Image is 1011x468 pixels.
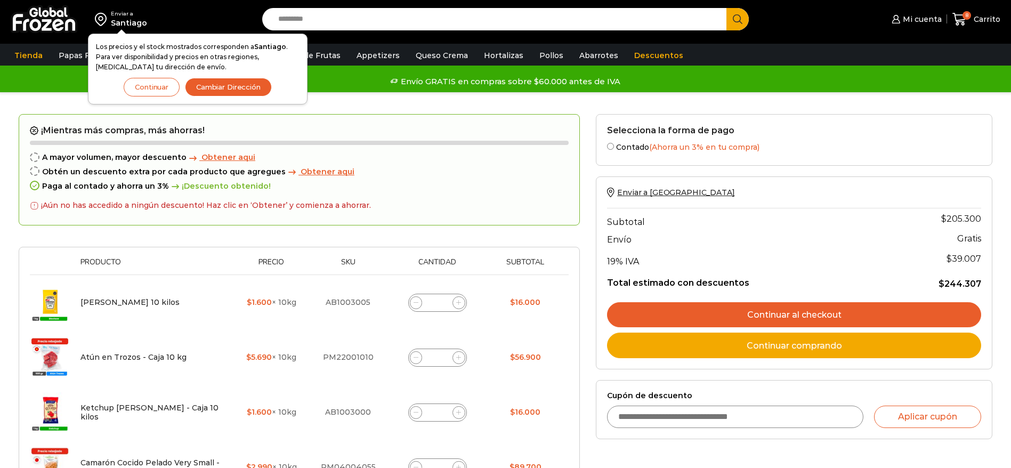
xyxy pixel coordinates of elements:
span: ¡Descuento obtenido! [169,182,271,191]
a: Obtener aqui [187,153,255,162]
bdi: 16.000 [510,407,540,417]
a: Pulpa de Frutas [274,45,346,66]
p: Los precios y el stock mostrados corresponden a . Para ver disponibilidad y precios en otras regi... [96,42,300,72]
a: Descuentos [629,45,689,66]
span: $ [947,254,952,264]
bdi: 244.307 [939,279,981,289]
th: Cantidad [387,258,487,275]
img: address-field-icon.svg [95,10,111,28]
a: Appetizers [351,45,405,66]
label: Contado [607,141,981,152]
a: Mi cuenta [889,9,941,30]
a: Continuar comprando [607,333,981,358]
h2: Selecciona la forma de pago [607,125,981,135]
input: Contado(Ahorra un 3% en tu compra) [607,143,614,150]
a: Enviar a [GEOGRAPHIC_DATA] [607,188,734,197]
td: × 10kg [234,385,309,440]
button: Continuar [124,78,180,96]
td: × 10kg [234,330,309,385]
bdi: 16.000 [510,297,540,307]
a: 8 Carrito [952,7,1000,32]
span: $ [247,407,252,417]
strong: Santiago [254,43,286,51]
span: $ [246,352,251,362]
td: AB1003000 [309,385,387,440]
a: Tienda [9,45,48,66]
div: Enviar a [111,10,147,18]
span: $ [510,352,515,362]
bdi: 1.600 [247,407,272,417]
bdi: 5.690 [246,352,272,362]
bdi: 56.900 [510,352,541,362]
div: ¡Aún no has accedido a ningún descuento! Haz clic en ‘Obtener’ y comienza a ahorrar. [30,196,371,215]
span: $ [247,297,252,307]
input: Product quantity [430,350,445,365]
a: Obtener aqui [286,167,354,176]
bdi: 205.300 [941,214,981,224]
span: $ [939,279,944,289]
div: Obtén un descuento extra por cada producto que agregues [30,167,569,176]
th: Subtotal [607,208,886,229]
span: Carrito [971,14,1000,25]
a: Queso Crema [410,45,473,66]
a: Abarrotes [574,45,624,66]
strong: Gratis [957,233,981,244]
a: [PERSON_NAME] 10 kilos [80,297,180,307]
th: Producto [75,258,234,275]
a: Hortalizas [479,45,529,66]
h2: ¡Mientras más compras, más ahorras! [30,125,569,136]
span: Enviar a [GEOGRAPHIC_DATA] [617,188,734,197]
input: Product quantity [430,405,445,420]
div: Paga al contado y ahorra un 3% [30,182,569,191]
span: $ [510,407,515,417]
span: Mi cuenta [900,14,942,25]
span: 8 [963,11,971,20]
button: Aplicar cupón [874,406,981,428]
a: Continuar al checkout [607,302,981,328]
span: $ [510,297,515,307]
span: (Ahorra un 3% en tu compra) [649,142,759,152]
button: Cambiar Dirección [185,78,272,96]
a: Pollos [534,45,569,66]
th: Precio [234,258,309,275]
th: 19% IVA [607,248,886,269]
span: Obtener aqui [201,152,255,162]
a: Atún en Trozos - Caja 10 kg [80,352,187,362]
bdi: 1.600 [247,297,272,307]
span: $ [941,214,947,224]
th: Sku [309,258,387,275]
span: 39.007 [947,254,981,264]
td: PM22001010 [309,330,387,385]
div: A mayor volumen, mayor descuento [30,153,569,162]
th: Total estimado con descuentos [607,269,886,289]
button: Search button [726,8,749,30]
th: Envío [607,230,886,248]
input: Product quantity [430,295,445,310]
label: Cupón de descuento [607,391,981,400]
td: AB1003005 [309,275,387,330]
span: Obtener aqui [301,167,354,176]
th: Subtotal [487,258,563,275]
a: Ketchup [PERSON_NAME] - Caja 10 kilos [80,403,219,422]
td: × 10kg [234,275,309,330]
a: Papas Fritas [53,45,112,66]
div: Santiago [111,18,147,28]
